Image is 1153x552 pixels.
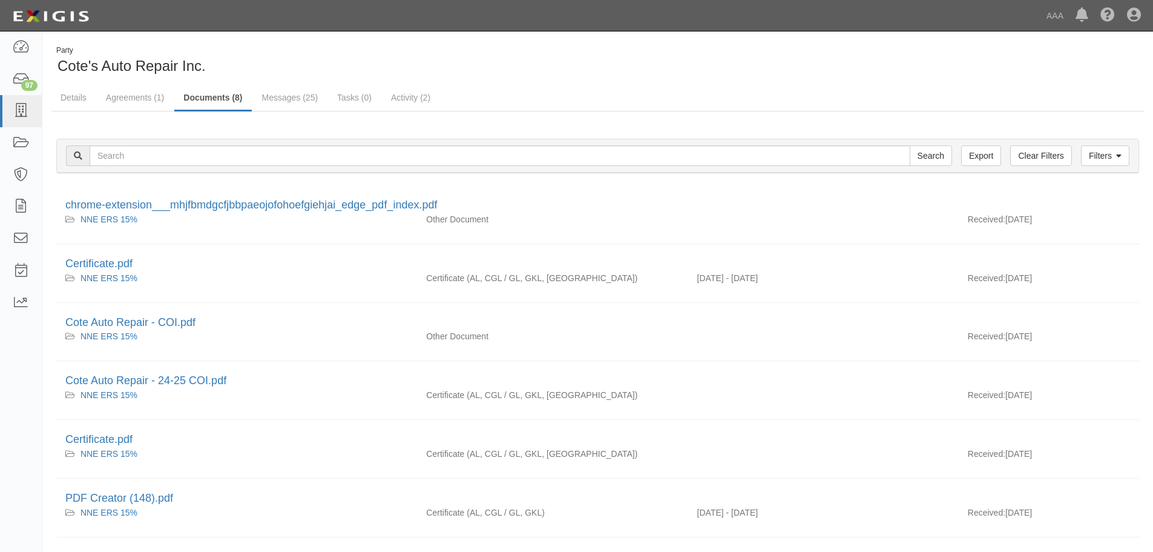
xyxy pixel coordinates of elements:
div: Auto Liability Commercial General Liability / Garage Liability Garage Keepers Liability On-Hook [417,272,688,284]
a: AAA [1040,4,1069,28]
div: chrome-extension___mhjfbmdgcfjbbpaeojofohoefgiehjai_edge_pdf_index.pdf [65,198,1130,213]
a: NNE ERS 15% [80,508,137,517]
i: Help Center - Complianz [1100,8,1115,23]
div: Effective 09/13/2024 - Expiration 09/13/2025 [688,272,959,284]
div: [DATE] [959,330,1139,348]
div: Cote's Auto Repair Inc. [51,45,589,76]
a: NNE ERS 15% [80,449,137,459]
a: Clear Filters [1010,145,1071,166]
a: Activity (2) [382,85,439,110]
a: Details [51,85,96,110]
div: [DATE] [959,507,1139,525]
a: NNE ERS 15% [80,331,137,341]
a: Filters [1081,145,1129,166]
a: PDF Creator (148).pdf [65,492,173,504]
a: NNE ERS 15% [80,390,137,400]
input: Search [90,145,910,166]
a: Cote Auto Repair - 24-25 COI.pdf [65,374,226,387]
div: NNE ERS 15% [65,272,408,284]
div: Certificate.pdf [65,432,1130,448]
div: Auto Liability Commercial General Liability / Garage Liability Garage Keepers Liability On-Hook [417,389,688,401]
div: [DATE] [959,448,1139,466]
p: Received: [968,272,1005,284]
p: Received: [968,507,1005,519]
a: Tasks (0) [328,85,381,110]
div: [DATE] [959,272,1139,290]
a: Certificate.pdf [65,258,133,270]
div: [DATE] [959,213,1139,231]
a: Certificate.pdf [65,433,133,445]
p: Received: [968,389,1005,401]
a: Documents (8) [174,85,251,111]
p: Received: [968,448,1005,460]
div: Auto Liability Commercial General Liability / Garage Liability Garage Keepers Liability On-Hook [417,448,688,460]
div: Cote Auto Repair - COI.pdf [65,315,1130,331]
div: NNE ERS 15% [65,448,408,460]
div: PDF Creator (148).pdf [65,491,1130,507]
a: NNE ERS 15% [80,214,137,224]
p: Received: [968,213,1005,225]
div: Other Document [417,330,688,342]
img: logo-5460c22ac91f19d4615b14bd174203de0afe785f0fc80cf4dbbc73dc1793850b.png [9,5,93,27]
div: NNE ERS 15% [65,330,408,342]
div: NNE ERS 15% [65,389,408,401]
input: Search [910,145,952,166]
div: 97 [21,80,38,91]
p: Received: [968,330,1005,342]
div: Effective - Expiration [688,448,959,448]
div: Effective - Expiration [688,330,959,331]
a: Agreements (1) [97,85,173,110]
a: chrome-extension___mhjfbmdgcfjbbpaeojofohoefgiehjai_edge_pdf_index.pdf [65,199,437,211]
div: Auto Liability Commercial General Liability / Garage Liability Garage Keepers Liability [417,507,688,519]
div: Cote Auto Repair - 24-25 COI.pdf [65,373,1130,389]
div: Certificate.pdf [65,256,1130,272]
a: Messages (25) [253,85,327,110]
a: Export [961,145,1001,166]
div: NNE ERS 15% [65,507,408,519]
a: Cote Auto Repair - COI.pdf [65,316,195,328]
span: Cote's Auto Repair Inc. [57,58,206,74]
div: Effective - Expiration [688,213,959,214]
div: Party [56,45,206,56]
div: [DATE] [959,389,1139,407]
div: NNE ERS 15% [65,213,408,225]
div: Effective 02/07/2024 - Expiration 02/07/2025 [688,507,959,519]
div: Other Document [417,213,688,225]
a: NNE ERS 15% [80,273,137,283]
